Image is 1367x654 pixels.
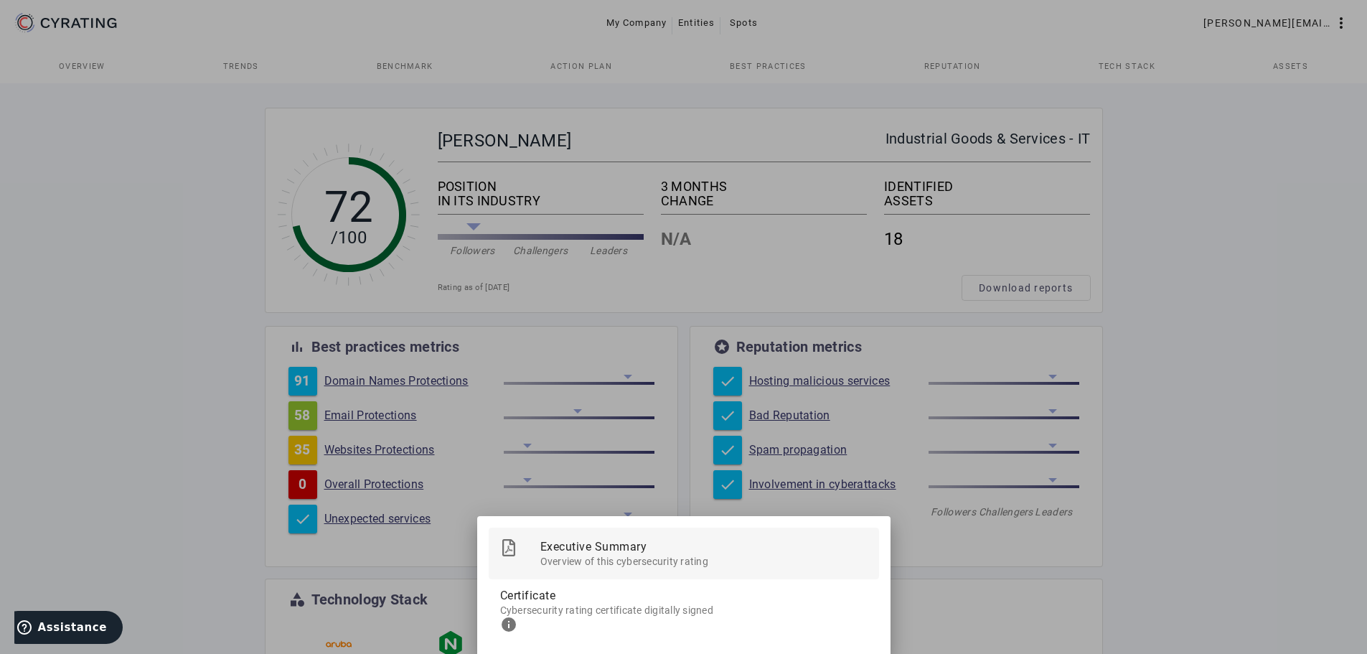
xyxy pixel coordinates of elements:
[500,616,517,633] mat-icon: info
[489,579,879,643] a: CertificateCybersecurity rating certificate digitally signed
[540,528,868,565] span: Executive Summary
[500,579,868,614] span: Certificate
[500,599,868,616] span: Cybersecurity rating certificate digitally signed
[540,551,868,569] span: Overview of this cybersecurity rating
[500,539,517,556] mat-icon: Download
[14,611,123,647] iframe: Ouvre un widget dans lequel vous pouvez trouver plus d’informations
[489,528,879,579] a: DownloadExecutive SummaryOverview of this cybersecurity rating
